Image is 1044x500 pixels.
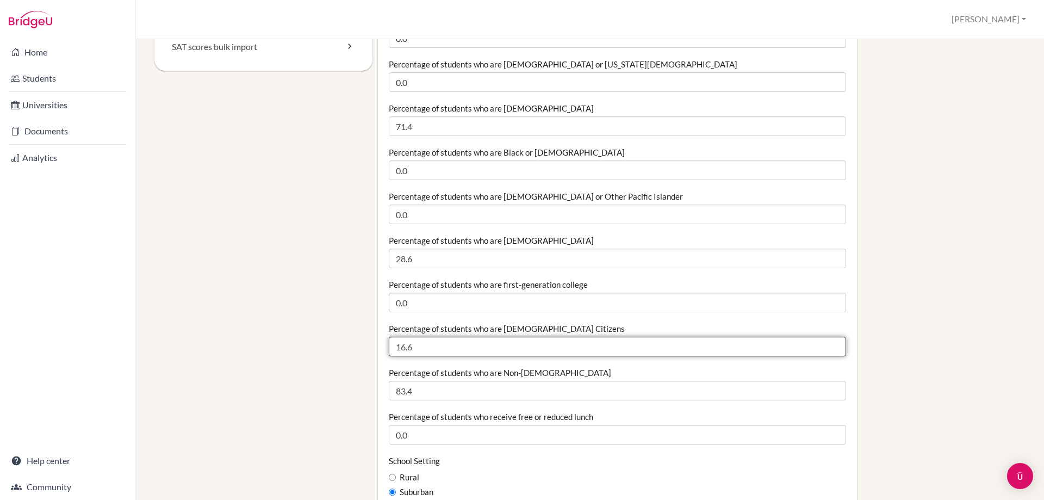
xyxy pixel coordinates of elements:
label: Rural [389,472,419,484]
input: Suburban [389,489,396,496]
a: Home [2,41,133,63]
label: Suburban [389,486,433,498]
label: Percentage of students who are [DEMOGRAPHIC_DATA] Citizens [389,323,625,334]
label: Percentage of students who are [DEMOGRAPHIC_DATA] or [US_STATE][DEMOGRAPHIC_DATA] [389,59,737,70]
input: Rural [389,474,396,481]
label: Percentage of students who are [DEMOGRAPHIC_DATA] [389,103,594,114]
a: Community [2,476,133,498]
img: Bridge-U [9,11,52,28]
label: Percentage of students who are Black or [DEMOGRAPHIC_DATA] [389,147,625,158]
div: Open Intercom Messenger [1007,463,1033,489]
label: Percentage of students who are Non-[DEMOGRAPHIC_DATA] [389,367,611,378]
button: [PERSON_NAME] [947,9,1031,29]
a: Documents [2,120,133,142]
label: School Setting [389,455,440,466]
label: Percentage of students who are first-generation college [389,279,588,290]
a: Students [2,67,133,89]
a: Help center [2,450,133,472]
a: Universities [2,94,133,116]
label: Percentage of students who are [DEMOGRAPHIC_DATA] or Other Pacific Islander [389,191,683,202]
label: Percentage of students who receive free or reduced lunch [389,411,593,422]
a: SAT scores bulk import [154,23,372,71]
label: Percentage of students who are [DEMOGRAPHIC_DATA] [389,235,594,246]
a: Analytics [2,147,133,169]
